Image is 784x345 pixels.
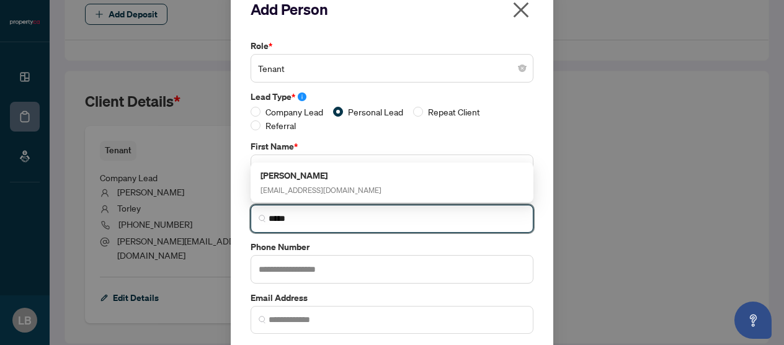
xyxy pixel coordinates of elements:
img: search_icon [259,316,266,323]
span: [EMAIL_ADDRESS][DOMAIN_NAME] [261,186,381,195]
span: close-circle [519,65,526,72]
span: Tenant [258,56,526,80]
label: Lead Type [251,90,533,104]
img: search_icon [259,215,266,222]
label: Role [251,39,533,53]
label: Phone Number [251,240,533,254]
h5: [PERSON_NAME] [261,168,381,182]
label: First Name [251,140,533,153]
span: Personal Lead [343,105,408,119]
span: Repeat Client [423,105,485,119]
span: Company Lead [261,105,328,119]
span: info-circle [298,92,306,101]
span: Referral [261,119,301,132]
button: Open asap [734,302,772,339]
label: Email Address [251,291,533,305]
